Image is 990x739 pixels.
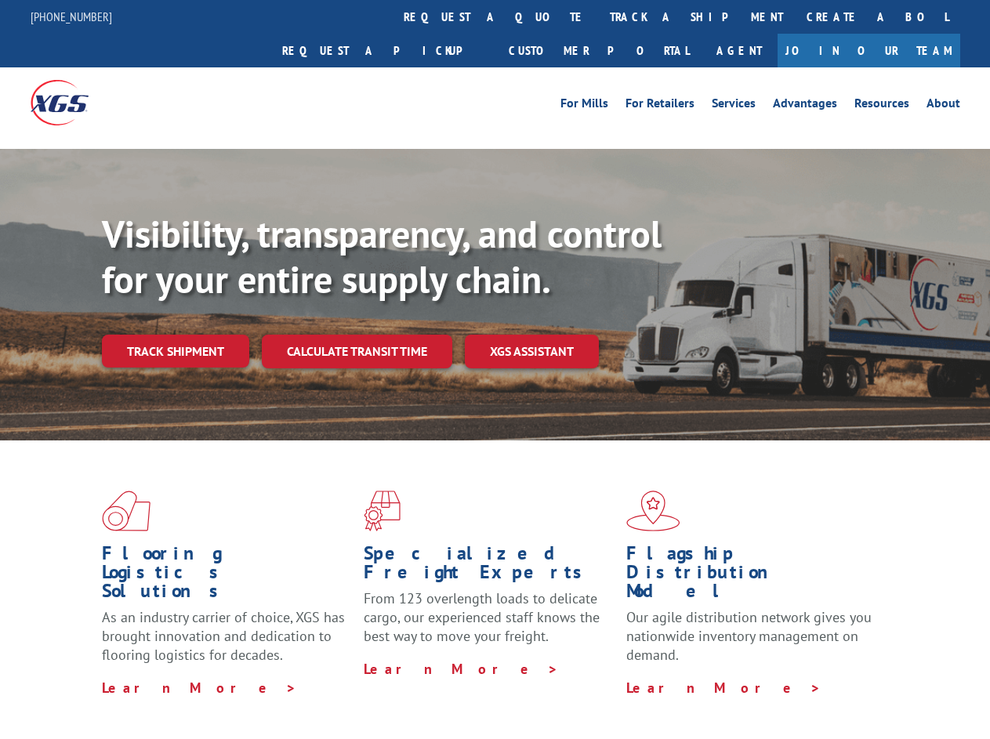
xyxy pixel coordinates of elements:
[778,34,960,67] a: Join Our Team
[364,544,614,589] h1: Specialized Freight Experts
[102,679,297,697] a: Learn More >
[626,679,821,697] a: Learn More >
[364,491,401,531] img: xgs-icon-focused-on-flooring-red
[102,209,662,303] b: Visibility, transparency, and control for your entire supply chain.
[270,34,497,67] a: Request a pickup
[102,335,249,368] a: Track shipment
[102,491,150,531] img: xgs-icon-total-supply-chain-intelligence-red
[626,491,680,531] img: xgs-icon-flagship-distribution-model-red
[626,608,872,664] span: Our agile distribution network gives you nationwide inventory management on demand.
[560,97,608,114] a: For Mills
[31,9,112,24] a: [PHONE_NUMBER]
[773,97,837,114] a: Advantages
[626,544,876,608] h1: Flagship Distribution Model
[465,335,599,368] a: XGS ASSISTANT
[364,660,559,678] a: Learn More >
[927,97,960,114] a: About
[497,34,701,67] a: Customer Portal
[364,589,614,659] p: From 123 overlength loads to delicate cargo, our experienced staff knows the best way to move you...
[712,97,756,114] a: Services
[102,608,345,664] span: As an industry carrier of choice, XGS has brought innovation and dedication to flooring logistics...
[701,34,778,67] a: Agent
[102,544,352,608] h1: Flooring Logistics Solutions
[854,97,909,114] a: Resources
[262,335,452,368] a: Calculate transit time
[626,97,694,114] a: For Retailers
